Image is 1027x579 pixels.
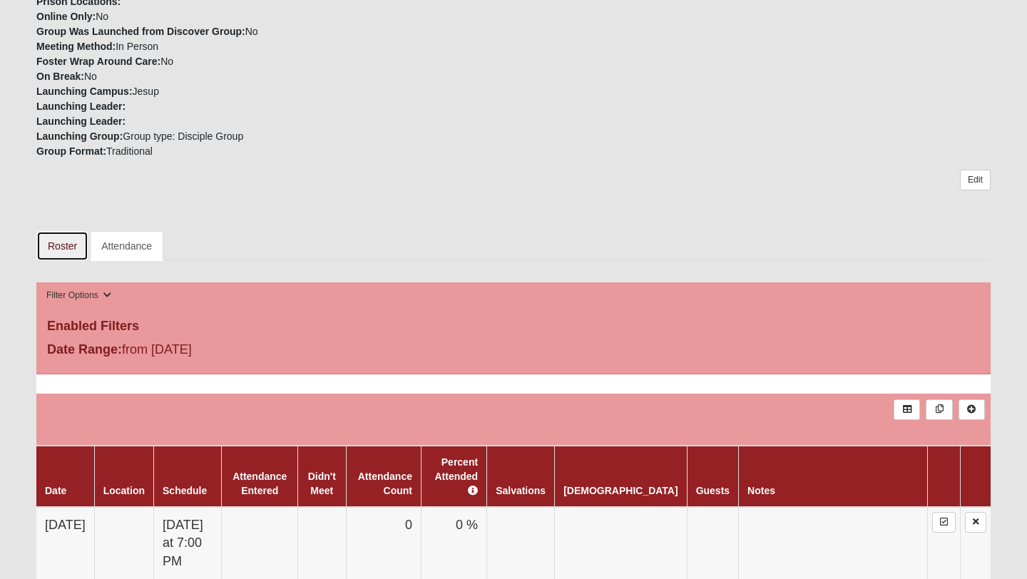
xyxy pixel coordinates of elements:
strong: Group Was Launched from Discover Group: [36,26,245,37]
a: Percent Attended [434,456,478,496]
th: Guests [687,446,738,507]
a: Date [45,485,66,496]
a: Attendance [90,231,163,261]
th: [DEMOGRAPHIC_DATA] [555,446,687,507]
button: Filter Options [42,288,116,303]
a: Notes [747,485,775,496]
strong: Launching Leader: [36,116,126,127]
div: from [DATE] [36,340,354,363]
a: Attendance Entered [233,471,287,496]
th: Salvations [487,446,555,507]
a: Attendance Count [358,471,412,496]
strong: Foster Wrap Around Care: [36,56,160,67]
label: Date Range: [47,340,122,359]
a: Alt+N [959,399,985,420]
a: Delete [965,512,986,533]
strong: Launching Campus: [36,86,133,97]
a: Location [103,485,145,496]
strong: Group Format: [36,145,106,157]
strong: Launching Leader: [36,101,126,112]
strong: Meeting Method: [36,41,116,52]
strong: On Break: [36,71,84,82]
a: Schedule [163,485,207,496]
a: Merge Records into Merge Template [926,399,952,420]
a: Export to Excel [894,399,920,420]
a: Edit [960,170,991,190]
a: Didn't Meet [308,471,336,496]
a: Enter Attendance [932,512,956,533]
a: Roster [36,231,88,261]
h4: Enabled Filters [47,319,980,334]
strong: Launching Group: [36,130,123,142]
strong: Online Only: [36,11,96,22]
